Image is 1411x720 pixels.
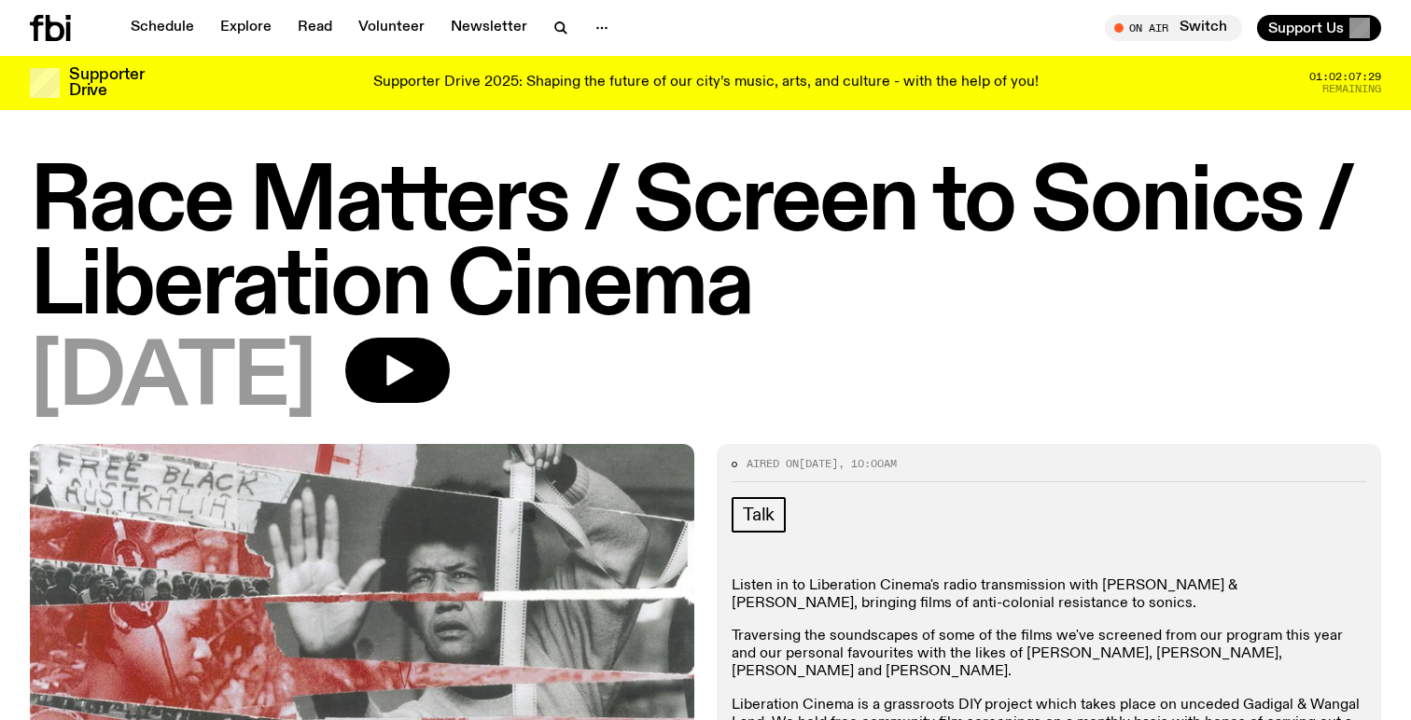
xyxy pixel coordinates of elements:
[799,456,838,471] span: [DATE]
[373,75,1039,91] p: Supporter Drive 2025: Shaping the future of our city’s music, arts, and culture - with the help o...
[1257,15,1381,41] button: Support Us
[1105,15,1242,41] button: On AirSwitch
[732,577,1366,613] p: Listen in to Liberation Cinema's radio transmission with [PERSON_NAME] & [PERSON_NAME], bringing ...
[69,67,144,99] h3: Supporter Drive
[30,162,1381,330] h1: Race Matters / Screen to Sonics / Liberation Cinema
[747,456,799,471] span: Aired on
[440,15,538,41] a: Newsletter
[1309,72,1381,82] span: 01:02:07:29
[838,456,897,471] span: , 10:00am
[1322,84,1381,94] span: Remaining
[347,15,436,41] a: Volunteer
[732,497,786,533] a: Talk
[209,15,283,41] a: Explore
[732,628,1366,682] p: Traversing the soundscapes of some of the films we've screened from our program this year and our...
[119,15,205,41] a: Schedule
[743,505,775,525] span: Talk
[286,15,343,41] a: Read
[30,338,315,422] span: [DATE]
[1268,20,1344,36] span: Support Us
